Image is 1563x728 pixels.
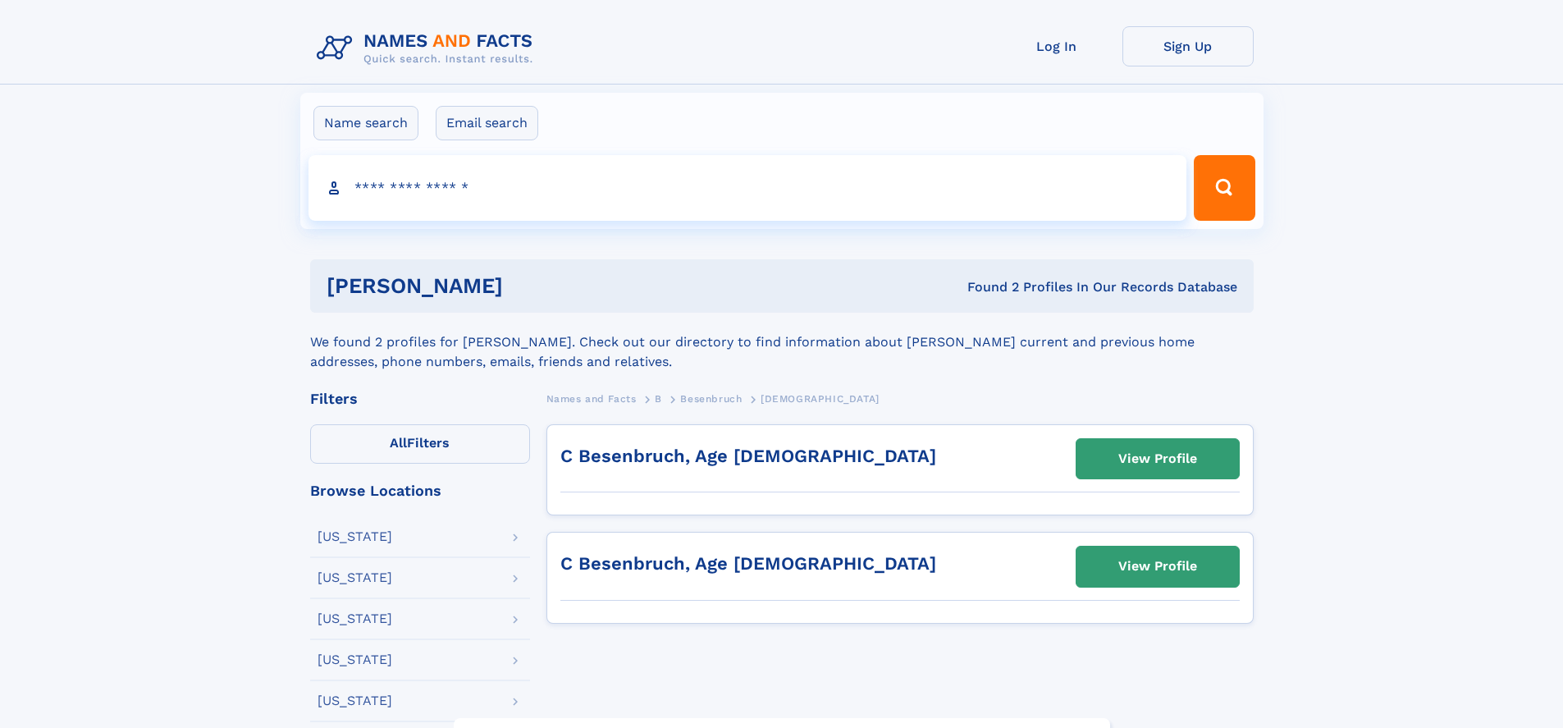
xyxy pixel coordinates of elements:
div: Found 2 Profiles In Our Records Database [735,278,1237,296]
span: [DEMOGRAPHIC_DATA] [761,393,880,405]
input: search input [308,155,1187,221]
div: [US_STATE] [318,612,392,625]
a: B [655,388,662,409]
img: Logo Names and Facts [310,26,546,71]
div: [US_STATE] [318,653,392,666]
a: Names and Facts [546,388,637,409]
span: All [390,435,407,451]
div: View Profile [1118,547,1197,585]
span: B [655,393,662,405]
a: View Profile [1076,439,1239,478]
a: Log In [991,26,1122,66]
a: View Profile [1076,547,1239,586]
div: We found 2 profiles for [PERSON_NAME]. Check out our directory to find information about [PERSON_... [310,313,1254,372]
label: Name search [313,106,418,140]
a: Sign Up [1122,26,1254,66]
label: Filters [310,424,530,464]
a: C Besenbruch, Age [DEMOGRAPHIC_DATA] [560,446,936,466]
div: Filters [310,391,530,406]
div: Browse Locations [310,483,530,498]
button: Search Button [1194,155,1255,221]
div: [US_STATE] [318,571,392,584]
a: C Besenbruch, Age [DEMOGRAPHIC_DATA] [560,553,936,574]
span: Besenbruch [680,393,742,405]
div: [US_STATE] [318,530,392,543]
div: [US_STATE] [318,694,392,707]
label: Email search [436,106,538,140]
h1: [PERSON_NAME] [327,276,735,296]
a: Besenbruch [680,388,742,409]
div: View Profile [1118,440,1197,478]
